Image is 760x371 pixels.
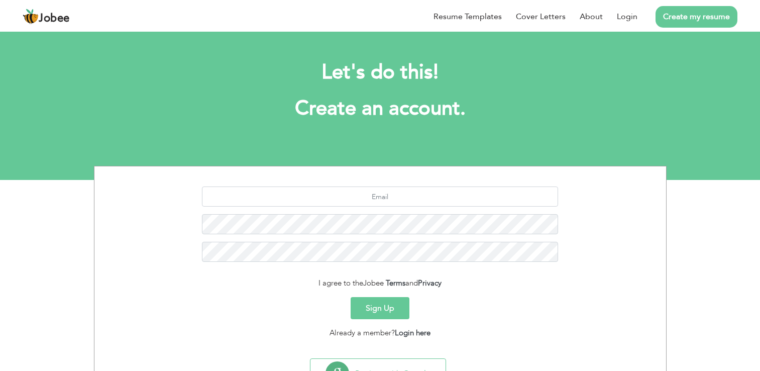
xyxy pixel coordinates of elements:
[109,96,652,122] h1: Create an account.
[617,11,637,23] a: Login
[386,278,405,288] a: Terms
[395,328,430,338] a: Login here
[109,59,652,85] h2: Let's do this!
[418,278,442,288] a: Privacy
[23,9,70,25] a: Jobee
[516,11,566,23] a: Cover Letters
[202,187,558,207] input: Email
[102,327,659,339] div: Already a member?
[351,297,409,319] button: Sign Up
[656,6,737,28] a: Create my resume
[23,9,39,25] img: jobee.io
[433,11,502,23] a: Resume Templates
[102,277,659,289] div: I agree to the and
[580,11,603,23] a: About
[363,278,384,288] span: Jobee
[39,13,70,24] span: Jobee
